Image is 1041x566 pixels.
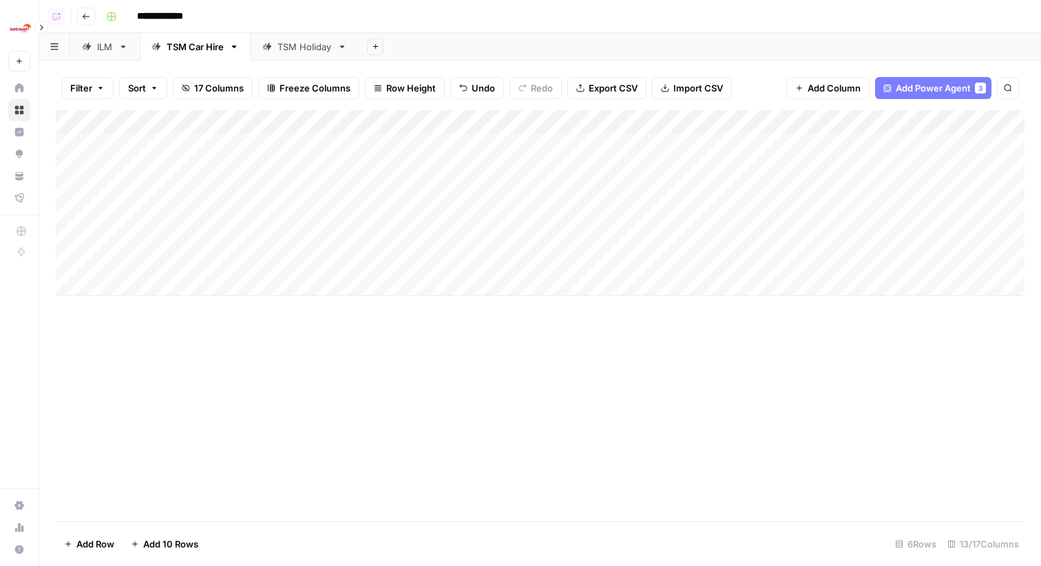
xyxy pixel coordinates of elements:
button: Workspace: Ice Travel Group [8,11,30,45]
span: 3 [978,83,982,94]
span: Add Column [808,81,861,95]
button: Add Row [56,533,123,555]
span: Export CSV [589,81,638,95]
button: Add Column [786,77,870,99]
a: TSM Car Hire [140,33,251,61]
button: Undo [450,77,504,99]
span: Redo [531,81,553,95]
div: 6 Rows [890,533,942,555]
div: TSM Car Hire [167,40,224,54]
a: Opportunities [8,143,30,165]
span: Add Power Agent [896,81,971,95]
button: Freeze Columns [258,77,359,99]
span: Row Height [386,81,436,95]
div: ILM [97,40,113,54]
a: Browse [8,99,30,121]
img: Ice Travel Group Logo [8,16,33,41]
a: TSM Holiday [251,33,359,61]
button: Help + Support [8,538,30,560]
a: ILM [70,33,140,61]
a: Usage [8,516,30,538]
span: Sort [128,81,146,95]
div: 3 [975,83,986,94]
a: Settings [8,494,30,516]
span: Filter [70,81,92,95]
button: Sort [119,77,167,99]
a: Flightpath [8,187,30,209]
span: 17 Columns [194,81,244,95]
button: 17 Columns [173,77,253,99]
button: Filter [61,77,114,99]
button: Add 10 Rows [123,533,207,555]
span: Add 10 Rows [143,537,198,551]
span: Import CSV [673,81,723,95]
button: Import CSV [652,77,732,99]
span: Freeze Columns [280,81,350,95]
a: Home [8,77,30,99]
span: Undo [472,81,495,95]
span: Add Row [76,537,114,551]
div: 13/17 Columns [942,533,1024,555]
a: Insights [8,121,30,143]
button: Export CSV [567,77,646,99]
button: Redo [509,77,562,99]
a: Your Data [8,165,30,187]
button: Add Power Agent3 [875,77,991,99]
div: TSM Holiday [277,40,332,54]
button: Row Height [365,77,445,99]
